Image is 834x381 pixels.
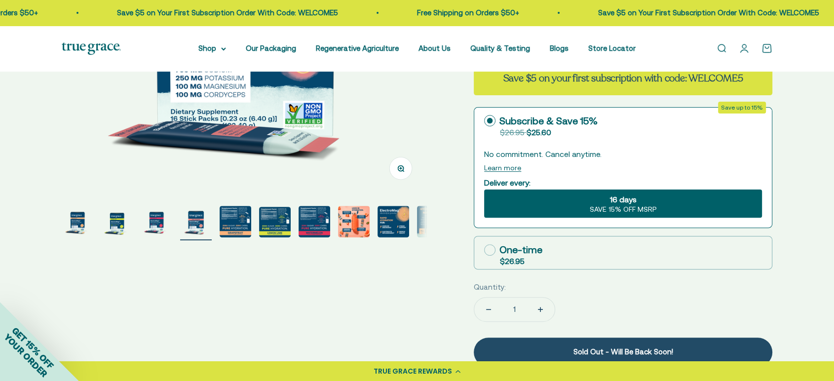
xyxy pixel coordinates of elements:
[474,298,503,321] button: Decrease quantity
[372,8,474,17] a: Free Shipping on Orders $50+
[338,206,370,237] img: Magnesium for heart health and stress support* Chloride to support pH balance and oxygen flow* So...
[418,44,451,52] a: About Us
[10,325,56,371] span: GET 15% OFF
[338,206,370,240] button: Go to item 8
[198,42,226,54] summary: Shop
[246,44,296,52] a: Our Packaging
[299,206,330,237] img: ElectroMag™
[374,366,452,377] div: TRUE GRACE REWARDS
[474,338,772,366] button: Sold Out - Will Be Back Soon!
[417,206,449,240] button: Go to item 10
[101,206,133,237] img: ElectroMag™
[259,207,291,240] button: Go to item 6
[220,206,251,240] button: Go to item 5
[474,281,506,293] label: Quantity:
[62,206,93,237] img: ElectroMag™
[220,206,251,237] img: 750 mg sodium for fluid balance and cellular communication.* 250 mg potassium supports blood pres...
[72,7,293,19] p: Save $5 on Your First Subscription Order With Code: WELCOME5
[493,346,753,358] div: Sold Out - Will Be Back Soon!
[550,44,569,52] a: Blogs
[299,206,330,240] button: Go to item 7
[180,206,212,240] button: Go to item 4
[553,7,774,19] p: Save $5 on Your First Subscription Order With Code: WELCOME5
[316,44,399,52] a: Regenerative Agriculture
[378,206,409,240] button: Go to item 9
[141,206,172,237] img: ElectroMag™
[141,206,172,240] button: Go to item 3
[470,44,530,52] a: Quality & Testing
[62,206,93,240] button: Go to item 1
[526,298,555,321] button: Increase quantity
[588,44,636,52] a: Store Locator
[101,206,133,240] button: Go to item 2
[503,72,743,85] strong: Save $5 on your first subscription with code: WELCOME5
[180,206,212,237] img: ElectroMag™
[378,206,409,237] img: Rapid Hydration For: - Exercise endurance* - Stress support* - Electrolyte replenishment* - Muscl...
[259,207,291,237] img: ElectroMag™
[417,206,449,237] img: Everyone needs true hydration. From your extreme athletes to you weekend warriors, ElectroMag giv...
[2,332,49,379] span: YOUR ORDER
